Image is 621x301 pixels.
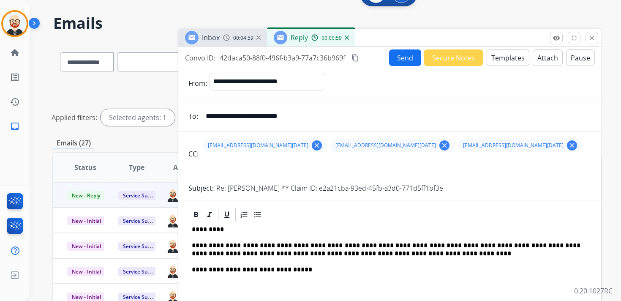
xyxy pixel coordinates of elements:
[553,34,560,42] mat-icon: remove_red_eye
[291,33,308,42] span: Reply
[441,142,448,149] mat-icon: clear
[221,208,233,221] div: Underline
[238,208,251,221] div: Ordered List
[10,48,20,58] mat-icon: home
[129,162,144,172] span: Type
[216,183,443,193] p: Re: [PERSON_NAME] ** Claim ID: e2a21cba-93ed-45fb-a3d0-771d5ff1bf3e
[487,49,529,66] button: Templates
[67,267,106,276] span: New - Initial
[53,138,94,148] p: Emails (27)
[53,15,601,32] h2: Emails
[566,49,595,66] button: Pause
[118,267,166,276] span: Service Support
[351,54,359,62] mat-icon: content_copy
[52,112,97,123] p: Applied filters:
[570,34,578,42] mat-icon: fullscreen
[321,35,342,41] span: 00:00:59
[335,142,436,149] span: [EMAIL_ADDRESS][DOMAIN_NAME][DATE]
[588,34,596,42] mat-icon: close
[533,49,563,66] button: Attach
[568,142,576,149] mat-icon: clear
[188,111,198,121] p: To:
[424,49,483,66] button: Secure Notes
[251,208,264,221] div: Bullet List
[10,121,20,131] mat-icon: inbox
[166,238,180,253] img: agent-avatar
[389,49,421,66] button: Send
[67,216,106,225] span: New - Initial
[185,53,215,63] p: Convo ID:
[188,183,214,193] p: Subject:
[118,242,166,251] span: Service Support
[173,162,203,172] span: Assignee
[463,142,564,149] span: [EMAIL_ADDRESS][DOMAIN_NAME][DATE]
[202,33,220,42] span: Inbox
[188,78,207,88] p: From:
[166,188,180,202] img: agent-avatar
[74,162,96,172] span: Status
[67,242,106,251] span: New - Initial
[118,191,166,200] span: Service Support
[208,142,308,149] span: [EMAIL_ADDRESS][DOMAIN_NAME][DATE]
[203,208,216,221] div: Italic
[67,191,105,200] span: New - Reply
[188,149,199,159] p: CC:
[101,109,175,126] div: Selected agents: 1
[574,286,613,296] p: 0.20.1027RC
[166,213,180,227] img: agent-avatar
[3,12,27,36] img: avatar
[10,97,20,107] mat-icon: history
[118,216,166,225] span: Service Support
[233,35,253,41] span: 00:04:59
[166,264,180,278] img: agent-avatar
[190,208,202,221] div: Bold
[313,142,321,149] mat-icon: clear
[10,72,20,82] mat-icon: list_alt
[220,53,345,63] span: 42daca50-88f0-496f-b3a9-77a7c36b969f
